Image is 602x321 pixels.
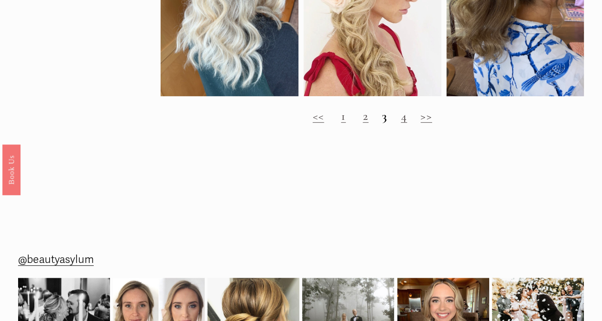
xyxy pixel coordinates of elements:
[313,109,324,124] a: <<
[421,109,432,124] a: >>
[18,250,94,269] a: @beautyasylum
[382,109,387,124] strong: 3
[341,109,346,124] a: 1
[2,144,20,195] a: Book Us
[363,109,369,124] a: 2
[401,109,407,124] a: 4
